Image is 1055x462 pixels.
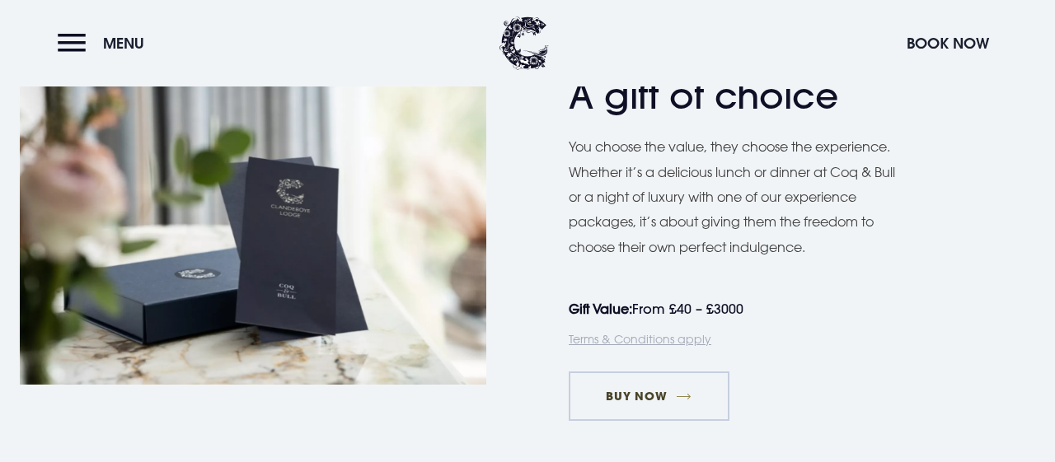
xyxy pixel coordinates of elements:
[898,26,997,61] button: Book Now
[569,301,632,317] strong: Gift Value:
[569,332,711,346] a: Terms & Conditions apply
[569,296,890,321] p: From £40 – £3000
[569,134,907,259] p: You choose the value, they choose the experience. Whether it’s a delicious lunch or dinner at Coq...
[499,16,549,70] img: Clandeboye Lodge
[569,371,729,421] a: Buy Now
[20,74,486,385] img: Hotel gift voucher Northern Ireland
[58,26,152,61] button: Menu
[103,34,144,53] span: Menu
[569,42,890,118] h2: A gift of choice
